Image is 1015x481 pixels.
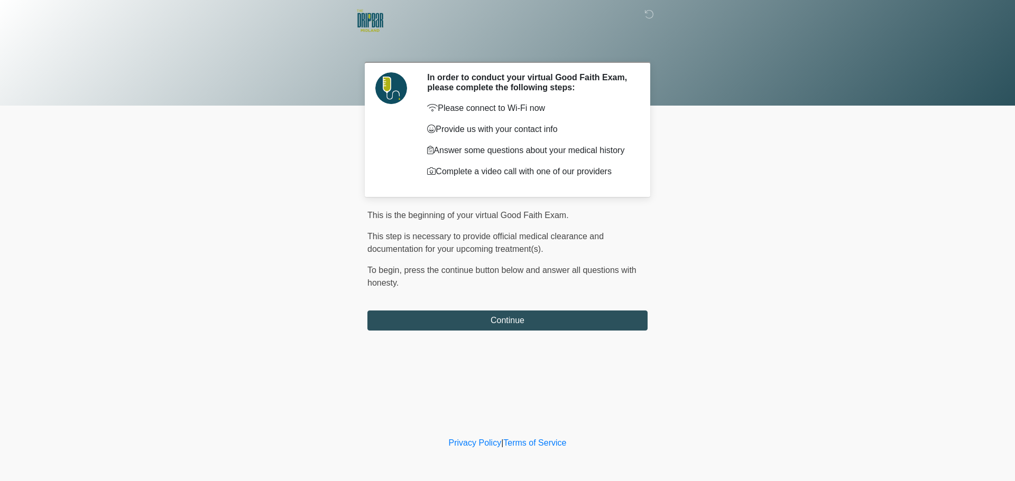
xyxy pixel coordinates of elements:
[359,38,656,58] h1: ‎ ‎ ‎
[427,102,632,115] p: Please connect to Wi-Fi now
[427,123,632,136] p: Provide us with your contact info
[367,232,604,253] span: This step is necessary to provide official medical clearance and documentation for your upcoming ...
[375,72,407,104] img: Agent Avatar
[367,211,569,220] span: This is the beginning of your virtual Good Faith Exam.
[357,8,383,34] img: ABC Med Spa- GFEase Logo
[427,165,632,178] p: Complete a video call with one of our providers
[501,438,503,447] a: |
[367,310,648,331] button: Continue
[503,438,566,447] a: Terms of Service
[449,438,502,447] a: Privacy Policy
[427,144,632,157] p: Answer some questions about your medical history
[427,72,632,92] h2: In order to conduct your virtual Good Faith Exam, please complete the following steps:
[367,266,636,287] span: To begin, ﻿﻿﻿﻿﻿﻿﻿﻿﻿press the continue button below and answer all questions with honesty.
